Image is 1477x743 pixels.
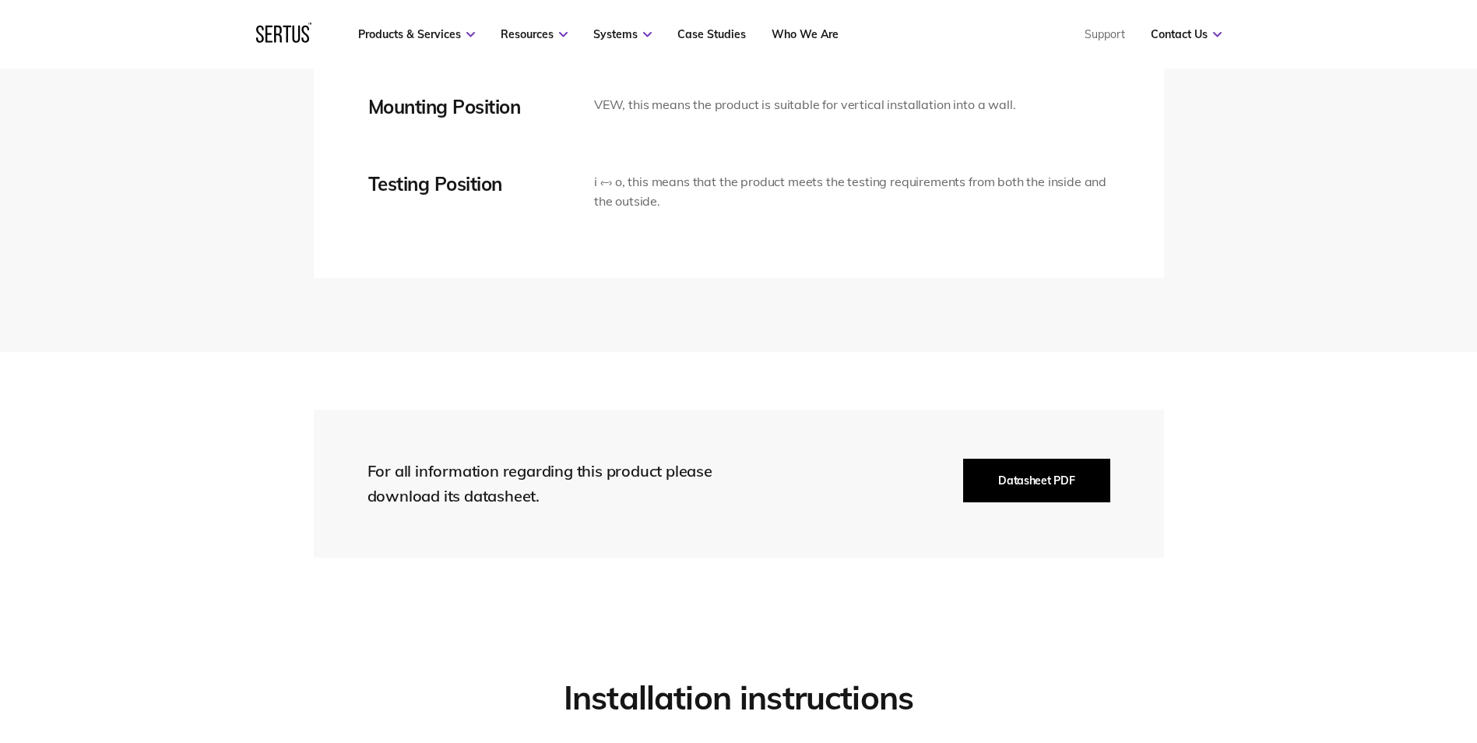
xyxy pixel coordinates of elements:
[358,27,475,41] a: Products & Services
[368,172,571,195] div: Testing Position
[593,27,652,41] a: Systems
[501,27,568,41] a: Resources
[1151,27,1222,41] a: Contact Us
[594,172,1110,212] p: i ‹–› o, this means that the product meets the testing requirements from both the inside and the ...
[1085,27,1125,41] a: Support
[368,95,571,118] div: Mounting Position
[772,27,839,41] a: Who We Are
[594,95,1016,115] p: VEW, this means the product is suitable for vertical installation into a wall.
[1197,562,1477,743] iframe: Chat Widget
[314,678,1164,719] h2: Installation instructions
[367,459,741,509] div: For all information regarding this product please download its datasheet.
[963,459,1110,502] button: Datasheet PDF
[677,27,746,41] a: Case Studies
